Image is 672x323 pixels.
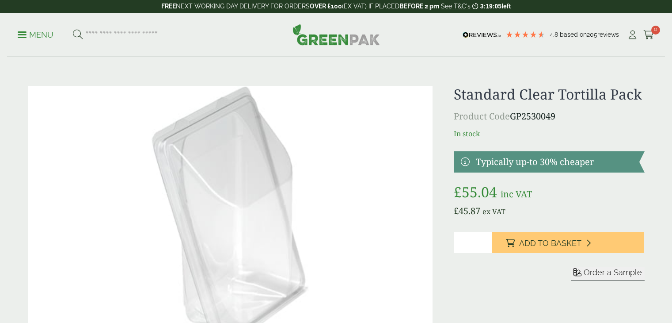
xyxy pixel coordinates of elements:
h1: Standard Clear Tortilla Pack [454,86,644,103]
span: 3:19:05 [480,3,501,10]
bdi: 55.04 [454,182,497,201]
span: 0 [651,26,660,35]
span: 4.8 [550,31,560,38]
span: £ [454,205,459,217]
p: GP2530049 [454,110,644,123]
span: 205 [587,31,597,38]
button: Add to Basket [492,232,644,253]
span: £ [454,182,462,201]
div: 4.79 Stars [505,31,545,38]
bdi: 45.87 [454,205,480,217]
p: Menu [18,30,53,40]
span: reviews [597,31,619,38]
img: GreenPak Supplies [292,24,380,45]
a: See T&C's [441,3,471,10]
a: Menu [18,30,53,38]
button: Order a Sample [571,267,645,281]
i: Cart [643,31,654,39]
span: Add to Basket [519,238,581,248]
img: REVIEWS.io [463,32,501,38]
p: In stock [454,128,644,139]
span: Product Code [454,110,510,122]
strong: BEFORE 2 pm [399,3,439,10]
span: left [501,3,511,10]
span: ex VAT [482,207,505,216]
span: Order a Sample [584,268,642,277]
i: My Account [627,31,638,39]
span: inc VAT [501,188,532,200]
strong: OVER £100 [310,3,342,10]
a: 0 [643,28,654,42]
span: Based on [560,31,587,38]
strong: FREE [161,3,176,10]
